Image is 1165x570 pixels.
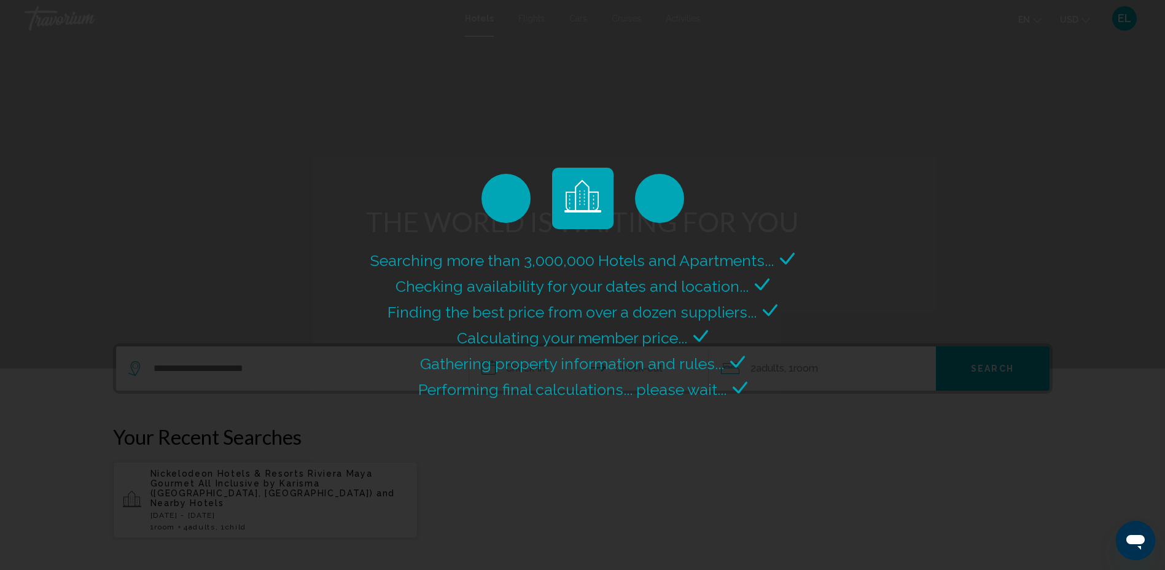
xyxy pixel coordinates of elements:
[395,277,749,295] span: Checking availability for your dates and location...
[370,251,774,270] span: Searching more than 3,000,000 Hotels and Apartments...
[388,303,757,321] span: Finding the best price from over a dozen suppliers...
[457,329,687,347] span: Calculating your member price...
[418,380,727,399] span: Performing final calculations... please wait...
[1116,521,1155,560] iframe: Button to launch messaging window
[420,354,724,373] span: Gathering property information and rules...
